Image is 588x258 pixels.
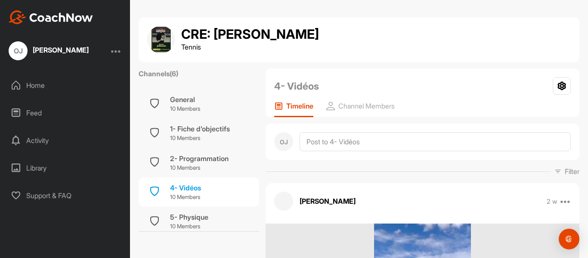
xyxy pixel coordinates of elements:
div: 1- Fiche d'objectifs [170,124,230,134]
div: General [170,94,200,105]
div: Library [5,157,126,179]
img: CoachNow [9,10,93,24]
div: OJ [9,41,28,60]
div: Open Intercom Messenger [559,229,579,249]
div: Feed [5,102,126,124]
label: Channels ( 6 ) [139,68,178,79]
p: Channel Members [338,102,395,110]
p: 2 w [547,197,557,206]
p: Tennis [181,42,319,52]
div: OJ [274,132,293,151]
h2: 4- Vidéos [274,79,319,93]
p: Filter [565,166,579,177]
p: 10 Members [170,164,229,172]
div: 2- Programmation [170,153,229,164]
img: group [147,26,175,53]
p: 10 Members [170,193,201,202]
div: Support & FAQ [5,185,126,206]
div: 4- Vidéos [170,183,201,193]
div: [PERSON_NAME] [33,47,89,53]
p: Timeline [286,102,313,110]
div: Activity [5,130,126,151]
p: 10 Members [170,222,208,231]
div: Home [5,75,126,96]
h1: CRE: [PERSON_NAME] [181,27,319,42]
p: 10 Members [170,134,230,143]
p: [PERSON_NAME] [300,196,356,206]
div: 5- Physique [170,212,208,222]
p: 10 Members [170,105,200,113]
